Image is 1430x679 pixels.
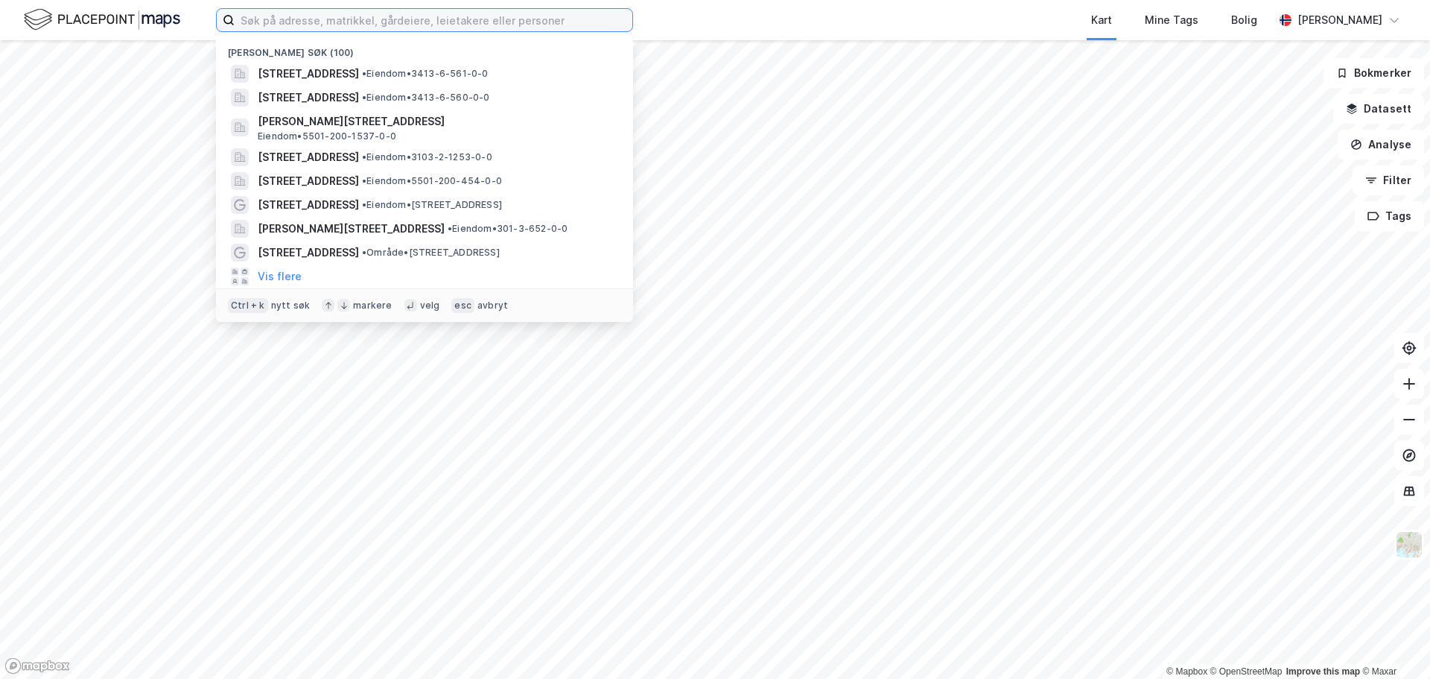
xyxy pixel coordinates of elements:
[1338,130,1424,160] button: Analyse
[258,113,615,130] span: [PERSON_NAME][STREET_ADDRESS]
[477,300,508,312] div: avbryt
[362,175,366,186] span: •
[1356,607,1430,679] div: Kontrollprogram for chat
[258,148,359,166] span: [STREET_ADDRESS]
[1355,201,1424,231] button: Tags
[362,151,492,163] span: Eiendom • 3103-2-1253-0-0
[362,199,502,211] span: Eiendom • [STREET_ADDRESS]
[1231,11,1257,29] div: Bolig
[216,35,633,62] div: [PERSON_NAME] søk (100)
[24,7,180,33] img: logo.f888ab2527a4732fd821a326f86c7f29.svg
[451,298,474,313] div: esc
[258,172,359,190] span: [STREET_ADDRESS]
[420,300,440,312] div: velg
[362,92,366,103] span: •
[258,89,359,107] span: [STREET_ADDRESS]
[1145,11,1198,29] div: Mine Tags
[362,175,502,187] span: Eiendom • 5501-200-454-0-0
[362,68,489,80] span: Eiendom • 3413-6-561-0-0
[1091,11,1112,29] div: Kart
[1297,11,1382,29] div: [PERSON_NAME]
[362,247,500,259] span: Område • [STREET_ADDRESS]
[1356,607,1430,679] iframe: Chat Widget
[362,92,490,104] span: Eiendom • 3413-6-560-0-0
[1353,165,1424,195] button: Filter
[4,657,70,675] a: Mapbox homepage
[1333,94,1424,124] button: Datasett
[228,298,268,313] div: Ctrl + k
[258,220,445,238] span: [PERSON_NAME][STREET_ADDRESS]
[362,151,366,162] span: •
[1210,666,1283,677] a: OpenStreetMap
[258,65,359,83] span: [STREET_ADDRESS]
[258,130,396,142] span: Eiendom • 5501-200-1537-0-0
[258,244,359,262] span: [STREET_ADDRESS]
[362,199,366,210] span: •
[353,300,392,312] div: markere
[1395,531,1423,559] img: Z
[448,223,568,235] span: Eiendom • 301-3-652-0-0
[362,247,366,258] span: •
[1166,666,1207,677] a: Mapbox
[448,223,452,234] span: •
[235,9,632,31] input: Søk på adresse, matrikkel, gårdeiere, leietakere eller personer
[271,300,311,312] div: nytt søk
[1286,666,1360,677] a: Improve this map
[258,268,302,285] button: Vis flere
[362,68,366,79] span: •
[258,196,359,214] span: [STREET_ADDRESS]
[1323,58,1424,88] button: Bokmerker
